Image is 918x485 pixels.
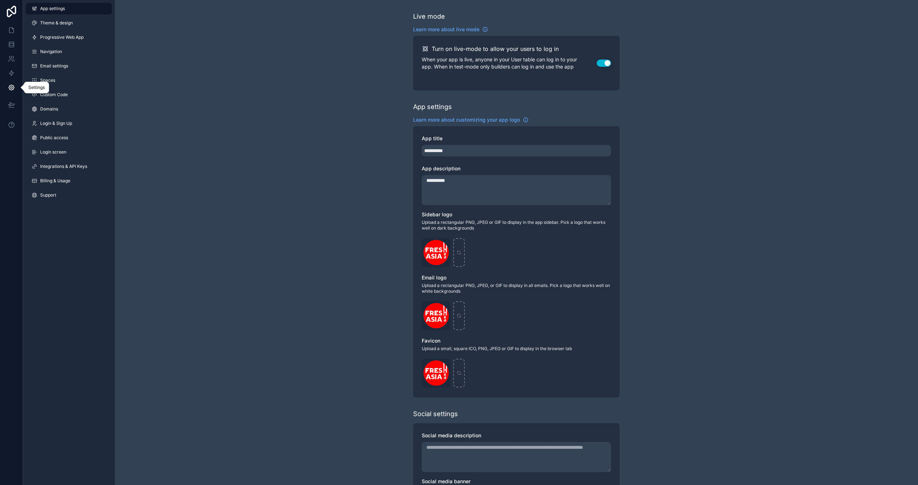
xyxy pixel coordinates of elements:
[422,283,611,294] span: Upload a rectangular PNG, JPEG, or GIF to display in all emails. Pick a logo that works well on w...
[422,220,611,231] span: Upload a rectangular PNG, JPEG or GIF to display in the app sidebar. Pick a logo that works well ...
[413,11,445,22] div: Live mode
[40,63,68,69] span: Email settings
[26,60,112,72] a: Email settings
[422,135,443,141] span: App title
[422,432,481,438] span: Social media description
[422,211,452,217] span: Sidebar logo
[413,26,488,33] a: Learn more about live mode
[40,92,68,98] span: Custom Code
[26,89,112,100] a: Custom Code
[40,49,62,55] span: Navigation
[26,75,112,86] a: Spaces
[40,106,58,112] span: Domains
[422,338,440,344] span: Favicon
[40,164,87,169] span: Integrations & API Keys
[28,85,45,90] div: Settings
[26,32,112,43] a: Progressive Web App
[422,165,460,171] span: App description
[26,103,112,115] a: Domains
[422,56,597,70] p: When your app is live, anyone in your User table can log in to your app. When in test-mode only b...
[422,478,470,484] span: Social media banner
[413,116,529,123] a: Learn more about customizing your app logo
[26,17,112,29] a: Theme & design
[26,146,112,158] a: Login screen
[413,26,479,33] span: Learn more about live mode
[26,132,112,143] a: Public access
[40,20,73,26] span: Theme & design
[40,178,70,184] span: Billing & Usage
[413,409,458,419] div: Social settings
[26,189,112,201] a: Support
[40,149,66,155] span: Login screen
[40,77,55,83] span: Spaces
[40,34,84,40] span: Progressive Web App
[40,192,56,198] span: Support
[26,175,112,187] a: Billing & Usage
[26,3,112,14] a: App settings
[26,118,112,129] a: Login & Sign Up
[40,135,68,141] span: Public access
[413,102,452,112] div: App settings
[432,44,559,53] h2: Turn on live-mode to allow your users to log in
[40,6,65,11] span: App settings
[422,274,446,281] span: Email logo
[413,116,520,123] span: Learn more about customizing your app logo
[422,346,611,352] span: Upload a small, square ICO, PNG, JPEG or GIF to display in the browser tab
[40,121,72,126] span: Login & Sign Up
[26,46,112,57] a: Navigation
[26,161,112,172] a: Integrations & API Keys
